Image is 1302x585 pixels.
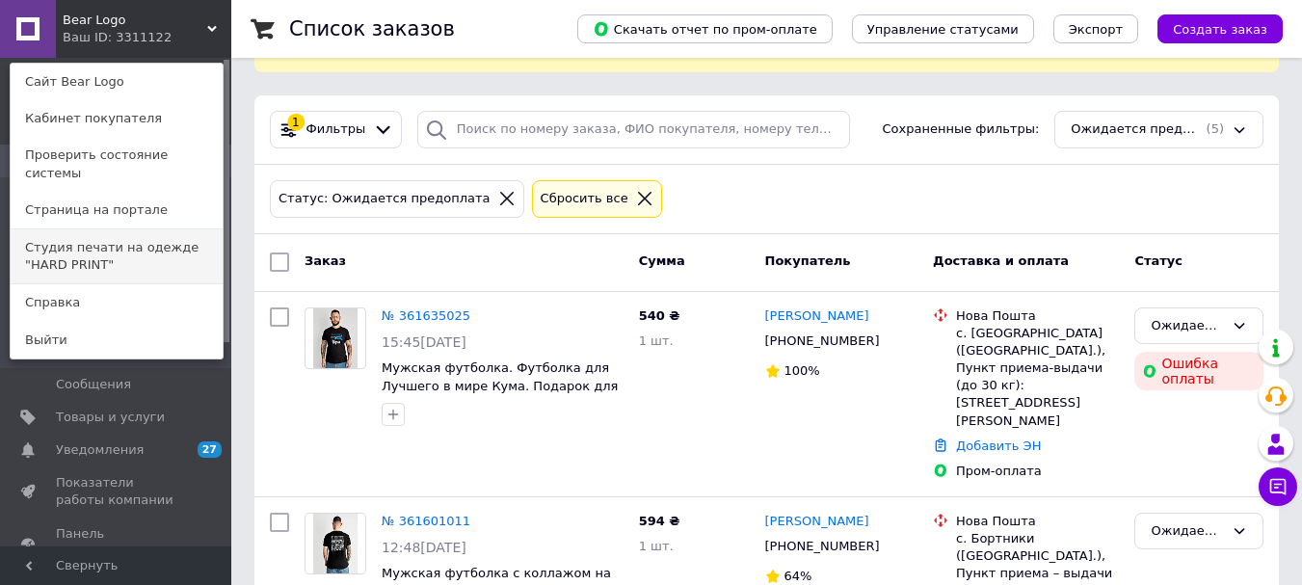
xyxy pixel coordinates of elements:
div: [PHONE_NUMBER] [761,329,884,354]
a: [PERSON_NAME] [765,513,869,531]
div: [PHONE_NUMBER] [761,534,884,559]
span: 27 [198,441,222,458]
a: Страница на портале [11,192,223,228]
input: Поиск по номеру заказа, ФИО покупателя, номеру телефона, Email, номеру накладной [417,111,850,148]
div: с. [GEOGRAPHIC_DATA] ([GEOGRAPHIC_DATA].), Пункт приема-выдачи (до 30 кг): [STREET_ADDRESS][PERSO... [956,325,1119,430]
a: Студия печати на одежде "HARD PRINT" [11,229,223,283]
span: Уведомления [56,441,144,459]
span: Заказ [305,253,346,268]
div: Пром-оплата [956,463,1119,480]
a: Фото товару [305,307,366,369]
span: Доставка и оплата [933,253,1069,268]
div: 1 [287,114,305,131]
div: Ваш ID: 3311122 [63,29,144,46]
span: (5) [1207,121,1224,136]
button: Управление статусами [852,14,1034,43]
div: Ожидается предоплата [1151,521,1224,542]
div: Нова Пошта [956,307,1119,325]
img: Фото товару [313,514,359,573]
span: 100% [784,363,820,378]
a: Выйти [11,322,223,359]
img: Фото товару [313,308,359,368]
span: Сообщения [56,376,131,393]
button: Создать заказ [1157,14,1283,43]
h1: Список заказов [289,17,455,40]
span: Фильтры [306,120,366,139]
div: Нова Пошта [956,513,1119,530]
div: Ожидается предоплата [1151,316,1224,336]
span: Статус [1134,253,1182,268]
span: Управление статусами [867,22,1019,37]
a: Мужская футболка. Футболка для Лучшего в мире Кума. Подарок для кума Черный, XL [382,360,618,411]
a: Фото товару [305,513,366,574]
a: Проверить состояние системы [11,137,223,191]
a: № 361635025 [382,308,470,323]
span: Ожидается предоплата [1071,120,1202,139]
button: Экспорт [1053,14,1138,43]
span: Панель управления [56,525,178,560]
span: Покупатель [765,253,851,268]
span: Сумма [639,253,685,268]
span: Сохраненные фильтры: [883,120,1040,139]
a: № 361601011 [382,514,470,528]
span: Скачать отчет по пром-оплате [593,20,817,38]
span: Bear Logo [63,12,207,29]
div: Сбросить все [537,189,632,209]
span: 64% [784,569,812,583]
span: 12:48[DATE] [382,540,466,555]
button: Скачать отчет по пром-оплате [577,14,833,43]
a: Сайт Bear Logo [11,64,223,100]
a: Справка [11,284,223,321]
span: Создать заказ [1173,22,1267,37]
button: Чат с покупателем [1259,467,1297,506]
a: [PERSON_NAME] [765,307,869,326]
div: Статус: Ожидается предоплата [275,189,494,209]
a: Создать заказ [1138,21,1283,36]
span: 1 шт. [639,333,674,348]
div: Ошибка оплаты [1134,352,1263,390]
a: Добавить ЭН [956,439,1041,453]
span: Экспорт [1069,22,1123,37]
span: 594 ₴ [639,514,680,528]
span: Показатели работы компании [56,474,178,509]
span: 540 ₴ [639,308,680,323]
a: Кабинет покупателя [11,100,223,137]
span: 15:45[DATE] [382,334,466,350]
span: Товары и услуги [56,409,165,426]
span: 1 шт. [639,539,674,553]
